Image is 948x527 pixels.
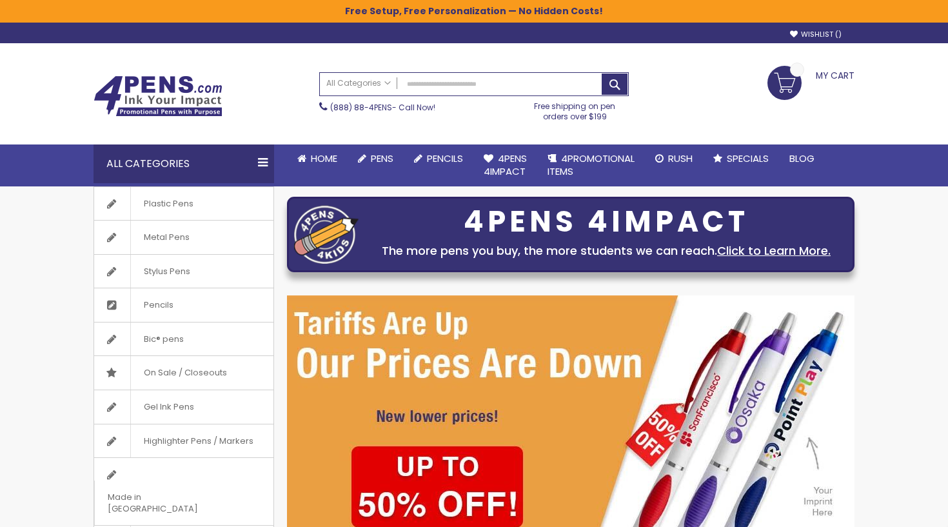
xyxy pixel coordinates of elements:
span: Blog [789,152,815,165]
a: Plastic Pens [94,187,273,221]
a: All Categories [320,73,397,94]
span: Rush [668,152,693,165]
a: On Sale / Closeouts [94,356,273,390]
span: Plastic Pens [130,187,206,221]
a: Pencils [94,288,273,322]
a: Stylus Pens [94,255,273,288]
a: Bic® pens [94,323,273,356]
a: Gel Ink Pens [94,390,273,424]
span: 4PROMOTIONAL ITEMS [548,152,635,178]
span: Pencils [427,152,463,165]
span: Bic® pens [130,323,197,356]
span: On Sale / Closeouts [130,356,240,390]
a: Pencils [404,144,473,173]
span: Made in [GEOGRAPHIC_DATA] [94,481,241,525]
a: Metal Pens [94,221,273,254]
span: Highlighter Pens / Markers [130,424,266,458]
img: 4Pens Custom Pens and Promotional Products [94,75,222,117]
a: Home [287,144,348,173]
a: Specials [703,144,779,173]
span: Home [311,152,337,165]
span: Pens [371,152,393,165]
a: Click to Learn More. [717,243,831,259]
span: All Categories [326,78,391,88]
div: 4PENS 4IMPACT [365,208,847,235]
img: four_pen_logo.png [294,205,359,264]
span: Specials [727,152,769,165]
div: All Categories [94,144,274,183]
span: Gel Ink Pens [130,390,207,424]
span: 4Pens 4impact [484,152,527,178]
a: 4Pens4impact [473,144,537,186]
a: Blog [779,144,825,173]
a: Pens [348,144,404,173]
a: Wishlist [790,30,842,39]
a: Made in [GEOGRAPHIC_DATA] [94,458,273,525]
span: Metal Pens [130,221,202,254]
span: Stylus Pens [130,255,203,288]
span: Pencils [130,288,186,322]
span: - Call Now! [330,102,435,113]
div: The more pens you buy, the more students we can reach. [365,242,847,260]
a: Rush [645,144,703,173]
div: Free shipping on pen orders over $199 [521,96,629,122]
a: (888) 88-4PENS [330,102,392,113]
a: 4PROMOTIONALITEMS [537,144,645,186]
a: Highlighter Pens / Markers [94,424,273,458]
